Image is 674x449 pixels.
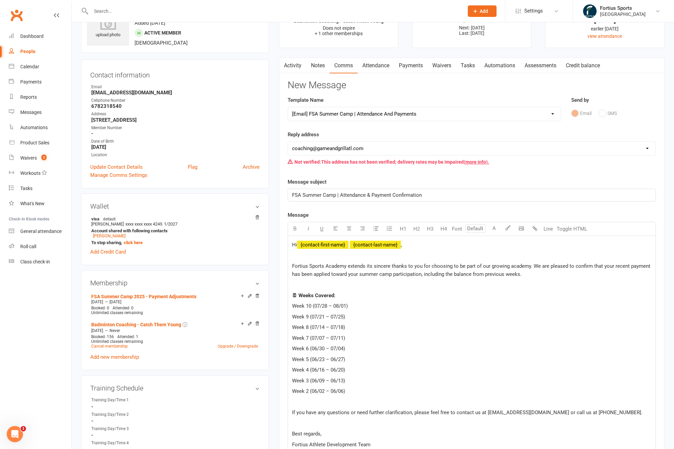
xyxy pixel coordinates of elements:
span: Week 6 (06/30 – 07/04) [292,346,345,352]
span: Week 10 (07/28 – 08/01) [292,303,348,309]
span: [DATE] [91,300,103,304]
a: Manage Comms Settings [90,171,147,179]
strong: Account shared with following contacts [91,228,256,233]
span: Add [480,8,488,14]
button: A [487,222,501,236]
label: Message [288,211,309,219]
a: Cancel membership [91,344,128,349]
a: Add Credit Card [90,248,126,256]
span: Week 8 (07/14 – 07/18) [292,324,345,330]
span: 1 [21,426,26,431]
span: If you have any questions or need further clarification, please feel free to contact us at [EMAIL... [292,409,643,416]
span: U [320,226,323,232]
div: Member Number [91,125,260,131]
div: People [20,49,35,54]
span: , [401,242,402,248]
a: General attendance kiosk mode [9,224,71,239]
div: Waivers [20,155,37,161]
div: [GEOGRAPHIC_DATA] [600,11,646,17]
div: Product Sales [20,140,49,145]
span: Attended: 0 [113,306,134,310]
div: Automations [20,125,48,130]
span: Attended: 1 [117,334,138,339]
span: Booked: 156 [91,334,114,339]
a: FSA Summer Camp 2025 - Payment Adjustments [91,294,196,299]
a: (more info). [464,159,489,165]
span: 🗓 Weeks Covered: [292,292,335,299]
span: Unlimited classes remaining [91,339,143,344]
h3: Membership [90,279,260,287]
strong: - [91,404,260,410]
input: Default [465,224,486,233]
span: Best regards, [292,431,321,437]
div: Messages [20,110,42,115]
div: Class check-in [20,259,50,264]
span: [DATE] [110,300,121,304]
strong: 6782318540 [91,103,260,109]
strong: To stop sharing, [91,240,256,245]
span: Week 2 (06/02 – 06/06) [292,388,345,394]
div: This address has not been verified; delivery rates may be impaired [288,156,656,168]
a: Calendar [9,59,71,74]
div: [DATE] [551,16,658,23]
strong: Not verified: [294,159,321,165]
label: Template Name [288,96,323,104]
button: Add [468,5,497,17]
div: Date of Birth [91,138,260,145]
a: Workouts [9,166,71,181]
a: Messages [9,105,71,120]
span: + 1 other memberships [315,31,363,36]
a: Badminton Coaching - Catch Them Young [91,322,181,327]
a: Archive [243,163,260,171]
span: Settings [524,3,543,19]
a: [PERSON_NAME] [93,233,125,238]
a: click here [124,240,143,245]
div: Tasks [20,186,32,191]
button: Font [450,222,464,236]
div: upload photo [87,16,129,39]
div: $0.00 [418,16,525,23]
img: thumb_image1743802567.png [583,4,597,18]
span: Week 7 (07/07 – 07/11) [292,335,345,341]
span: Active member [144,30,181,36]
span: Hi [292,242,297,248]
a: Product Sales [9,135,71,150]
li: [PERSON_NAME] [90,215,260,246]
a: Automations [480,58,520,73]
span: Fortius Sports Academy extends its sincere thanks to you for choosing to be part of our growing a... [292,263,652,277]
h3: Training Schedule [90,384,260,392]
a: Payments [9,74,71,90]
a: Payments [394,58,428,73]
div: Fortius Sports [600,5,646,11]
a: Assessments [520,58,561,73]
strong: [EMAIL_ADDRESS][DOMAIN_NAME] [91,90,260,96]
h3: New Message [288,80,656,91]
span: [DEMOGRAPHIC_DATA] [135,40,188,46]
button: H3 [423,222,437,236]
div: General attendance [20,229,62,234]
a: Class kiosk mode [9,254,71,269]
a: Update Contact Details [90,163,143,171]
h3: Contact information [90,69,260,79]
span: default [101,216,118,221]
a: Comms [330,58,358,73]
div: Training Day/Time 1 [91,397,147,403]
span: FSA Summer Camp | Attendance & Payment Confirmation [292,192,422,198]
a: What's New [9,196,71,211]
div: Email [91,84,260,90]
span: Never [110,328,120,333]
label: Message subject [288,178,327,186]
strong: [STREET_ADDRESS] [91,117,260,123]
div: Training Day/Time 3 [91,426,147,432]
a: Waivers [428,58,456,73]
p: Next: [DATE] Last: [DATE] [418,25,525,36]
input: Search... [89,6,459,16]
strong: - [91,418,260,424]
strong: - [91,432,260,438]
h3: Wallet [90,203,260,210]
a: Flag [188,163,197,171]
div: Reports [20,94,37,100]
div: Dashboard [20,33,44,39]
div: Workouts [20,170,41,176]
a: People [9,44,71,59]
